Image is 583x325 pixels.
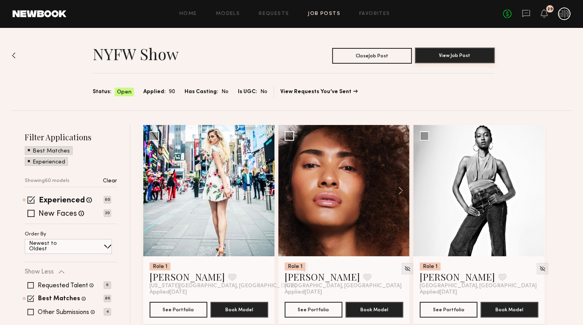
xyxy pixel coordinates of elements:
button: Book Model [345,302,403,318]
button: Book Model [481,302,538,318]
a: [PERSON_NAME] [150,270,225,283]
span: [US_STATE][GEOGRAPHIC_DATA], [GEOGRAPHIC_DATA] [150,283,296,289]
div: Role 1 [420,263,440,270]
div: Applied [DATE] [285,289,403,296]
button: See Portfolio [420,302,477,318]
div: Role 1 [285,263,305,270]
div: Applied [DATE] [150,289,268,296]
div: 29 [547,7,553,11]
span: [GEOGRAPHIC_DATA], [GEOGRAPHIC_DATA] [285,283,402,289]
h1: NYFW Show [93,44,179,64]
button: See Portfolio [285,302,342,318]
a: Book Model [210,306,268,312]
a: View Requests You’ve Sent [280,89,358,95]
span: Has Casting: [185,88,218,96]
span: 90 [169,88,175,96]
h2: Filter Applications [25,132,117,142]
p: 30 [104,209,111,217]
a: Home [179,11,197,17]
p: 86 [104,295,111,302]
label: Experienced [39,197,85,205]
button: View Job Post [415,48,495,63]
p: Order By [25,232,46,237]
a: Book Model [345,306,403,312]
p: 4 [104,308,111,316]
a: Book Model [481,306,538,312]
p: Experienced [33,160,65,165]
a: View Job Post [415,48,495,64]
a: [PERSON_NAME] [420,270,495,283]
a: Job Posts [308,11,340,17]
a: Favorites [359,11,390,17]
span: Applied: [143,88,166,96]
span: No [260,88,267,96]
p: 60 [104,196,111,204]
button: CloseJob Post [332,48,412,64]
label: Requested Talent [38,283,88,289]
p: Clear [103,178,117,184]
a: Models [216,11,240,17]
div: Role 1 [150,263,170,270]
label: Other Submissions [38,309,89,316]
p: Showing 60 models [25,178,69,184]
span: Open [117,88,132,96]
p: Best Matches [33,149,70,154]
p: Show Less [25,269,54,275]
span: [GEOGRAPHIC_DATA], [GEOGRAPHIC_DATA] [420,283,537,289]
a: Requests [259,11,289,17]
img: Back to previous page [12,52,16,59]
button: See Portfolio [150,302,207,318]
label: Best Matches [38,296,80,302]
p: Newest to Oldest [29,241,76,252]
label: New Faces [38,210,77,218]
img: Unhide Model [539,265,546,272]
span: No [221,88,228,96]
img: Unhide Model [404,265,411,272]
p: 6 [104,281,111,289]
button: Book Model [210,302,268,318]
a: [PERSON_NAME] [285,270,360,283]
div: Applied [DATE] [420,289,538,296]
span: Status: [93,88,111,96]
span: Is UGC: [238,88,257,96]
